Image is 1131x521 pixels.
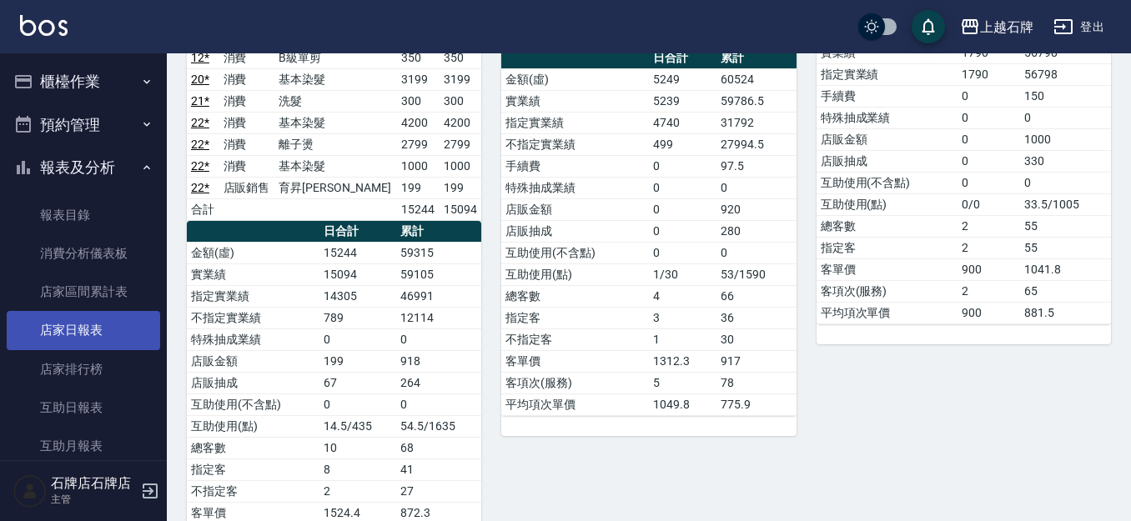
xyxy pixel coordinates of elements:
[501,90,649,112] td: 實業績
[187,328,319,350] td: 特殊抽成業績
[187,437,319,458] td: 總客數
[958,280,1020,302] td: 2
[1020,63,1111,85] td: 56798
[397,155,440,177] td: 1000
[396,393,481,415] td: 0
[817,302,958,323] td: 平均項次單價
[187,242,319,263] td: 金額(虛)
[319,263,396,285] td: 15094
[187,480,319,502] td: 不指定客
[440,47,482,68] td: 350
[440,68,482,90] td: 3199
[958,128,1020,150] td: 0
[7,350,160,388] a: 店家排行榜
[817,107,958,128] td: 特殊抽成業績
[7,103,160,147] button: 預約管理
[440,112,482,133] td: 4200
[397,177,440,198] td: 199
[396,350,481,372] td: 918
[440,90,482,112] td: 300
[501,350,649,372] td: 客單價
[716,350,797,372] td: 917
[1020,215,1111,237] td: 55
[440,133,482,155] td: 2799
[716,220,797,242] td: 280
[397,47,440,68] td: 350
[274,68,397,90] td: 基本染髮
[716,307,797,328] td: 36
[440,198,482,220] td: 15094
[716,133,797,155] td: 27994.5
[501,220,649,242] td: 店販抽成
[1020,280,1111,302] td: 65
[187,393,319,415] td: 互助使用(不含點)
[274,155,397,177] td: 基本染髮
[1020,150,1111,172] td: 330
[396,307,481,328] td: 12114
[958,150,1020,172] td: 0
[396,263,481,285] td: 59105
[319,458,396,480] td: 8
[716,393,797,415] td: 775.9
[958,258,1020,280] td: 900
[953,10,1040,44] button: 上越石牌
[7,234,160,273] a: 消費分析儀表板
[716,90,797,112] td: 59786.5
[817,237,958,258] td: 指定客
[51,492,136,507] p: 主管
[7,388,160,427] a: 互助日報表
[501,328,649,350] td: 不指定客
[397,68,440,90] td: 3199
[716,263,797,285] td: 53/1590
[980,17,1033,38] div: 上越石牌
[1047,12,1111,43] button: 登出
[1020,193,1111,215] td: 33.5/1005
[319,350,396,372] td: 199
[187,263,319,285] td: 實業績
[1020,128,1111,150] td: 1000
[274,90,397,112] td: 洗髮
[501,242,649,263] td: 互助使用(不含點)
[649,242,716,263] td: 0
[13,474,47,508] img: Person
[958,172,1020,193] td: 0
[319,415,396,437] td: 14.5/435
[958,107,1020,128] td: 0
[649,328,716,350] td: 1
[649,285,716,307] td: 4
[501,372,649,393] td: 客項次(服務)
[501,285,649,307] td: 總客數
[501,307,649,328] td: 指定客
[501,133,649,155] td: 不指定實業績
[7,196,160,234] a: 報表目錄
[958,85,1020,107] td: 0
[7,273,160,311] a: 店家區間累計表
[817,258,958,280] td: 客單價
[716,198,797,220] td: 920
[649,90,716,112] td: 5239
[716,112,797,133] td: 31792
[7,60,160,103] button: 櫃檯作業
[649,177,716,198] td: 0
[219,177,275,198] td: 店販銷售
[274,133,397,155] td: 離子燙
[396,415,481,437] td: 54.5/1635
[219,68,275,90] td: 消費
[649,112,716,133] td: 4740
[1020,85,1111,107] td: 150
[187,372,319,393] td: 店販抽成
[51,475,136,492] h5: 石牌店石牌店
[817,172,958,193] td: 互助使用(不含點)
[716,155,797,177] td: 97.5
[716,242,797,263] td: 0
[397,90,440,112] td: 300
[319,480,396,502] td: 2
[649,350,716,372] td: 1312.3
[649,68,716,90] td: 5249
[501,112,649,133] td: 指定實業績
[219,133,275,155] td: 消費
[319,242,396,263] td: 15244
[649,263,716,285] td: 1/30
[1020,172,1111,193] td: 0
[716,372,797,393] td: 78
